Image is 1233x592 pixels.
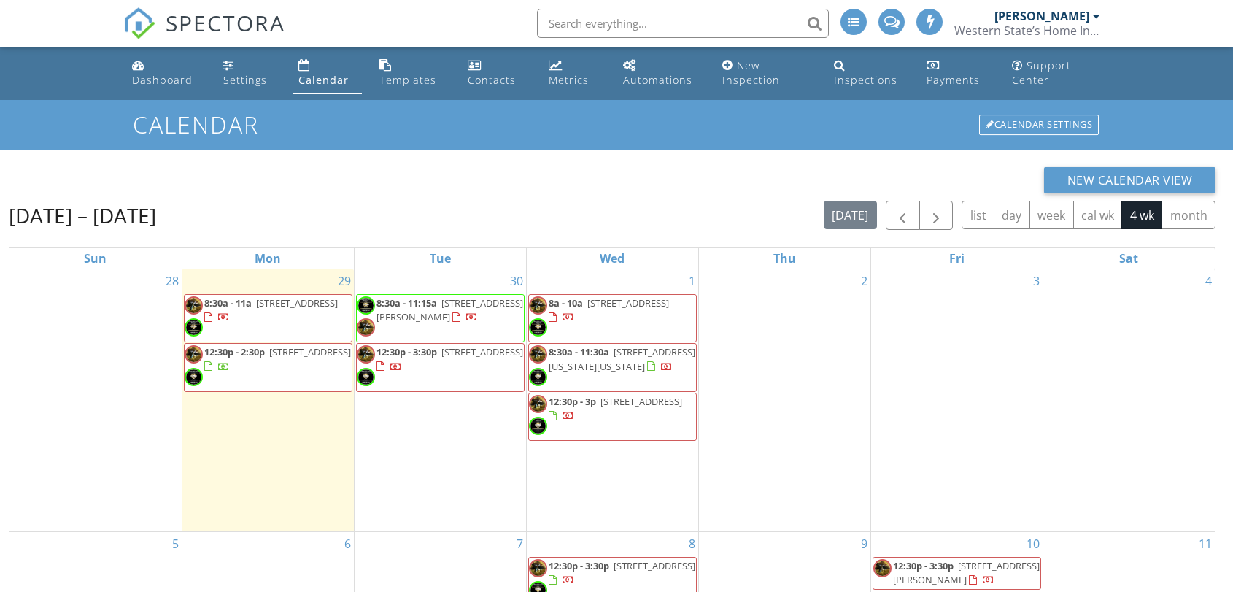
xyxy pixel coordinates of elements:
[376,296,437,310] span: 8:30a - 11:15a
[133,112,1100,137] h1: Calendar
[529,559,547,577] img: img4211c.jpg
[184,294,352,342] a: 8:30a - 11a [STREET_ADDRESS]
[376,345,523,372] a: 12:30p - 3:30p [STREET_ADDRESS]
[357,345,375,364] img: img4211c.jpg
[529,345,547,364] img: img4211c.jpg
[549,395,596,408] span: 12:30p - 3p
[126,53,206,94] a: Dashboard
[537,9,829,38] input: Search everything...
[893,559,1040,586] span: [STREET_ADDRESS][PERSON_NAME]
[185,368,203,386] img: img_5820.png
[919,201,954,231] button: Next
[873,557,1041,590] a: 12:30p - 3:30p [STREET_ADDRESS][PERSON_NAME]
[341,532,354,556] a: Go to October 6, 2025
[529,395,547,413] img: img4211c.jpg
[1012,58,1071,87] div: Support Center
[873,559,892,577] img: img4211c.jpg
[526,269,698,532] td: Go to October 1, 2025
[379,73,436,87] div: Templates
[376,296,523,323] span: [STREET_ADDRESS][PERSON_NAME]
[549,296,583,310] span: 8a - 10a
[9,269,182,532] td: Go to September 28, 2025
[893,559,954,572] span: 12:30p - 3:30p
[356,294,525,342] a: 8:30a - 11:15a [STREET_ADDRESS][PERSON_NAME]
[468,73,516,87] div: Contacts
[770,248,799,269] a: Thursday
[354,269,526,532] td: Go to September 30, 2025
[1183,542,1218,577] iframe: Intercom live chat
[886,201,920,231] button: Previous
[834,73,897,87] div: Inspections
[893,559,1040,586] a: 12:30p - 3:30p [STREET_ADDRESS][PERSON_NAME]
[204,296,252,310] span: 8:30a - 11a
[357,296,375,315] img: img_5820.png
[698,269,870,532] td: Go to October 2, 2025
[549,395,682,422] a: 12:30p - 3p [STREET_ADDRESS]
[269,345,351,358] span: [STREET_ADDRESS]
[1202,269,1215,293] a: Go to October 4, 2025
[549,345,695,372] span: [STREET_ADDRESS][US_STATE][US_STATE]
[335,269,354,293] a: Go to September 29, 2025
[614,559,695,572] span: [STREET_ADDRESS]
[716,53,816,94] a: New Inspection
[962,201,994,229] button: list
[217,53,281,94] a: Settings
[132,73,193,87] div: Dashboard
[722,58,780,87] div: New Inspection
[587,296,669,310] span: [STREET_ADDRESS]
[123,7,155,39] img: The Best Home Inspection Software - Spectora
[549,559,695,586] a: 12:30p - 3:30p [STREET_ADDRESS]
[549,296,669,323] a: 8a - 10a [STREET_ADDRESS]
[427,248,454,269] a: Tuesday
[1162,201,1215,229] button: month
[927,73,980,87] div: Payments
[543,53,606,94] a: Metrics
[185,296,203,315] img: img4211c.jpg
[204,345,265,358] span: 12:30p - 2:30p
[1006,53,1107,94] a: Support Center
[507,269,526,293] a: Go to September 30, 2025
[549,559,609,572] span: 12:30p - 3:30p
[686,269,698,293] a: Go to October 1, 2025
[81,248,109,269] a: Sunday
[1029,201,1074,229] button: week
[184,343,352,391] a: 12:30p - 2:30p [STREET_ADDRESS]
[597,248,627,269] a: Wednesday
[441,345,523,358] span: [STREET_ADDRESS]
[870,269,1043,532] td: Go to October 3, 2025
[529,368,547,386] img: img_5820.png
[357,318,375,337] img: img4211c.jpg
[204,296,338,323] a: 8:30a - 11a [STREET_ADDRESS]
[1044,167,1216,193] button: New Calendar View
[166,7,285,38] span: SPECTORA
[204,345,351,372] a: 12:30p - 2:30p [STREET_ADDRESS]
[1196,532,1215,556] a: Go to October 11, 2025
[528,343,697,391] a: 8:30a - 11:30a [STREET_ADDRESS][US_STATE][US_STATE]
[946,248,967,269] a: Friday
[185,318,203,337] img: img_5820.png
[528,294,697,342] a: 8a - 10a [STREET_ADDRESS]
[549,345,695,372] a: 8:30a - 11:30a [STREET_ADDRESS][US_STATE][US_STATE]
[978,113,1100,137] a: Calendar Settings
[1121,201,1162,229] button: 4 wk
[1043,269,1215,532] td: Go to October 4, 2025
[123,20,285,50] a: SPECTORA
[954,23,1100,38] div: Western State’s Home Inspections LLC
[824,201,877,229] button: [DATE]
[356,343,525,391] a: 12:30p - 3:30p [STREET_ADDRESS]
[163,269,182,293] a: Go to September 28, 2025
[1073,201,1123,229] button: cal wk
[528,393,697,441] a: 12:30p - 3p [STREET_ADDRESS]
[462,53,532,94] a: Contacts
[514,532,526,556] a: Go to October 7, 2025
[828,53,910,94] a: Inspections
[182,269,354,532] td: Go to September 29, 2025
[185,345,203,364] img: img4211c.jpg
[529,417,547,435] img: img_5820.png
[529,296,547,315] img: img4211c.jpg
[9,201,156,230] h2: [DATE] – [DATE]
[252,248,284,269] a: Monday
[921,53,994,94] a: Payments
[858,532,870,556] a: Go to October 9, 2025
[549,345,609,358] span: 8:30a - 11:30a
